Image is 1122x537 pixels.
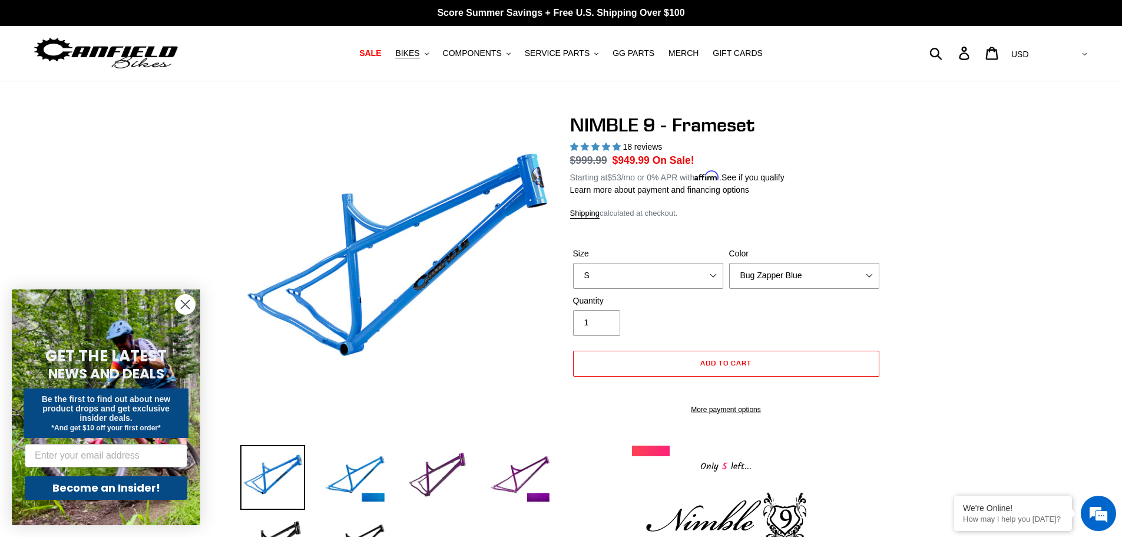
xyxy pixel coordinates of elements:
[623,142,662,151] span: 18 reviews
[963,515,1063,523] p: How may I help you today?
[570,114,882,136] h1: NIMBLE 9 - Frameset
[359,48,381,58] span: SALE
[525,48,590,58] span: SERVICE PARTS
[573,404,879,415] a: More payment options
[389,45,434,61] button: BIKES
[25,476,187,500] button: Become an Insider!
[663,45,704,61] a: MERCH
[607,173,621,182] span: $53
[668,48,699,58] span: MERCH
[963,503,1063,513] div: We're Online!
[48,364,164,383] span: NEWS AND DEALS
[719,459,731,474] span: 5
[729,248,879,260] label: Color
[42,394,171,423] span: Be the first to find out about new product drops and get exclusive insider deals.
[613,48,654,58] span: GG PARTS
[721,173,785,182] a: See if you qualify - Learn more about Affirm Financing (opens in modal)
[353,45,387,61] a: SALE
[488,445,552,510] img: Load image into Gallery viewer, NIMBLE 9 - Frameset
[607,45,660,61] a: GG PARTS
[570,185,749,195] a: Learn more about payment and financing options
[573,351,879,377] button: Add to cart
[570,154,607,166] s: $999.99
[707,45,769,61] a: GIFT CARDS
[694,171,719,181] span: Affirm
[323,445,388,510] img: Load image into Gallery viewer, NIMBLE 9 - Frameset
[175,294,196,315] button: Close dialog
[32,35,180,72] img: Canfield Bikes
[713,48,763,58] span: GIFT CARDS
[573,295,723,307] label: Quantity
[395,48,419,58] span: BIKES
[570,207,882,219] div: calculated at checkout.
[25,444,187,467] input: Enter your email address
[570,169,785,184] p: Starting at /mo or 0% APR with .
[613,154,650,166] span: $949.99
[570,209,600,219] a: Shipping
[45,345,167,367] span: GET THE LATEST
[240,445,305,510] img: Load image into Gallery viewer, NIMBLE 9 - Frameset
[653,153,694,168] span: On Sale!
[443,48,502,58] span: COMPONENTS
[936,40,966,66] input: Search
[405,445,470,510] img: Load image into Gallery viewer, NIMBLE 9 - Frameset
[51,424,160,432] span: *And get $10 off your first order*
[570,142,623,151] span: 4.89 stars
[437,45,517,61] button: COMPONENTS
[573,248,723,260] label: Size
[700,358,752,367] span: Add to cart
[519,45,604,61] button: SERVICE PARTS
[632,456,820,475] div: Only left...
